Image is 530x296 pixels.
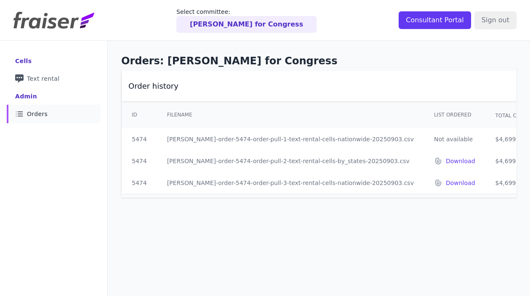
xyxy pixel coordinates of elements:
a: Orders [7,105,101,123]
a: Download [446,179,475,187]
th: ID [122,101,157,128]
p: [PERSON_NAME] for Congress [190,19,303,29]
span: Orders [27,110,48,118]
div: Admin [15,92,37,100]
td: [PERSON_NAME]-order-5474-order-pull-1-text-rental-cells-nationwide-20250903.csv [157,128,424,150]
a: Select committee: [PERSON_NAME] for Congress [176,8,317,33]
a: Download [446,157,475,165]
span: Total Cost [495,112,527,119]
span: Text rental [27,74,60,83]
th: Filename [157,101,424,128]
td: [PERSON_NAME]-order-5474-order-pull-2-text-rental-cells-by_states-20250903.csv [157,150,424,172]
img: Fraiser Logo [13,12,94,29]
h1: Orders: [PERSON_NAME] for Congress [121,54,517,68]
div: Cells [15,57,32,65]
td: 5474 [122,128,157,150]
a: Text rental [7,69,101,88]
p: Select committee: [176,8,317,16]
td: 5474 [122,172,157,194]
p: Not available [434,135,475,143]
input: Consultant Portal [399,11,471,29]
th: List Ordered [424,101,485,128]
td: 5474 [122,150,157,172]
input: Sign out [474,11,517,29]
td: [PERSON_NAME]-order-5474-order-pull-3-text-rental-cells-nationwide-20250903.csv [157,172,424,194]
